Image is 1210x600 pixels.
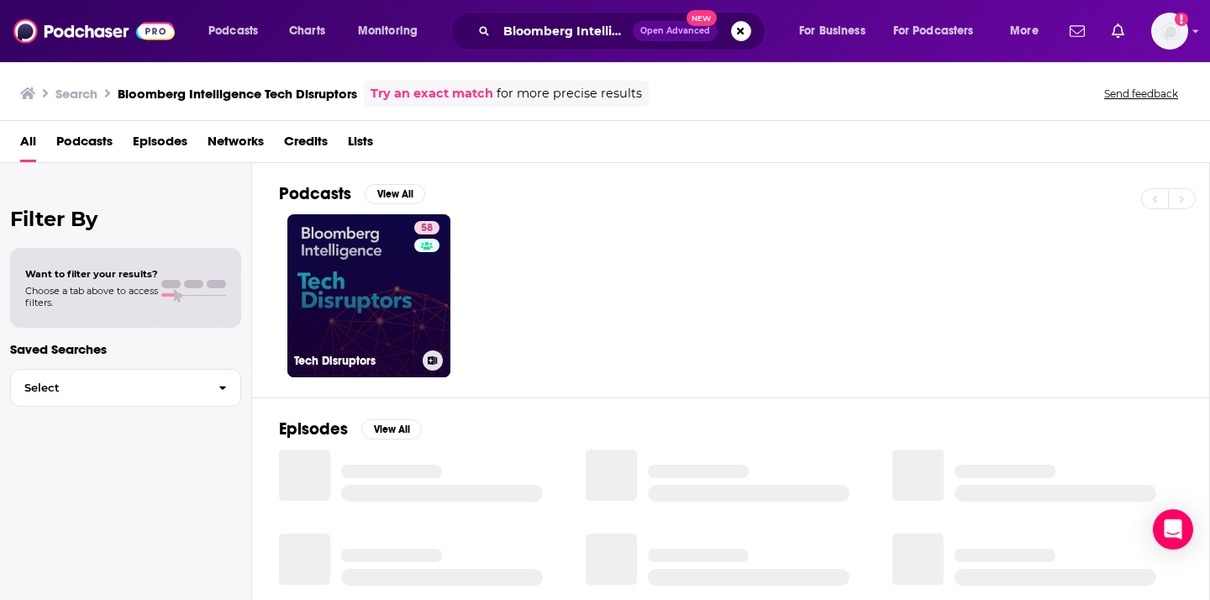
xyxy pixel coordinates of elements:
[421,220,433,237] span: 58
[371,84,493,103] a: Try an exact match
[208,19,258,43] span: Podcasts
[289,19,325,43] span: Charts
[56,128,113,162] a: Podcasts
[13,15,175,47] img: Podchaser - Follow, Share and Rate Podcasts
[278,18,335,45] a: Charts
[497,84,642,103] span: for more precise results
[346,18,439,45] button: open menu
[294,354,416,368] h3: Tech Disruptors
[284,128,328,162] a: Credits
[133,128,187,162] a: Episodes
[361,419,422,439] button: View All
[1151,13,1188,50] span: Logged in as Marketing09
[118,86,357,102] h3: Bloomberg Intelligence Tech Disruptors
[25,285,158,308] span: Choose a tab above to access filters.
[287,214,450,377] a: 58Tech Disruptors
[20,128,36,162] a: All
[414,221,439,234] a: 58
[208,128,264,162] a: Networks
[799,19,865,43] span: For Business
[1151,13,1188,50] img: User Profile
[893,19,974,43] span: For Podcasters
[1063,17,1092,45] a: Show notifications dropdown
[10,369,241,407] button: Select
[25,268,158,280] span: Want to filter your results?
[348,128,373,162] a: Lists
[1099,87,1183,101] button: Send feedback
[640,27,710,35] span: Open Advanced
[1010,19,1039,43] span: More
[1105,17,1131,45] a: Show notifications dropdown
[10,341,241,357] p: Saved Searches
[687,10,717,26] span: New
[466,12,781,50] div: Search podcasts, credits, & more...
[197,18,280,45] button: open menu
[998,18,1060,45] button: open menu
[787,18,886,45] button: open menu
[497,18,633,45] input: Search podcasts, credits, & more...
[633,21,718,41] button: Open AdvancedNew
[10,207,241,231] h2: Filter By
[279,183,351,204] h2: Podcasts
[365,184,425,204] button: View All
[279,418,422,439] a: EpisodesView All
[55,86,97,102] h3: Search
[1175,13,1188,26] svg: Add a profile image
[358,19,418,43] span: Monitoring
[279,183,425,204] a: PodcastsView All
[279,418,348,439] h2: Episodes
[11,382,205,393] span: Select
[1151,13,1188,50] button: Show profile menu
[1153,509,1193,550] div: Open Intercom Messenger
[882,18,998,45] button: open menu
